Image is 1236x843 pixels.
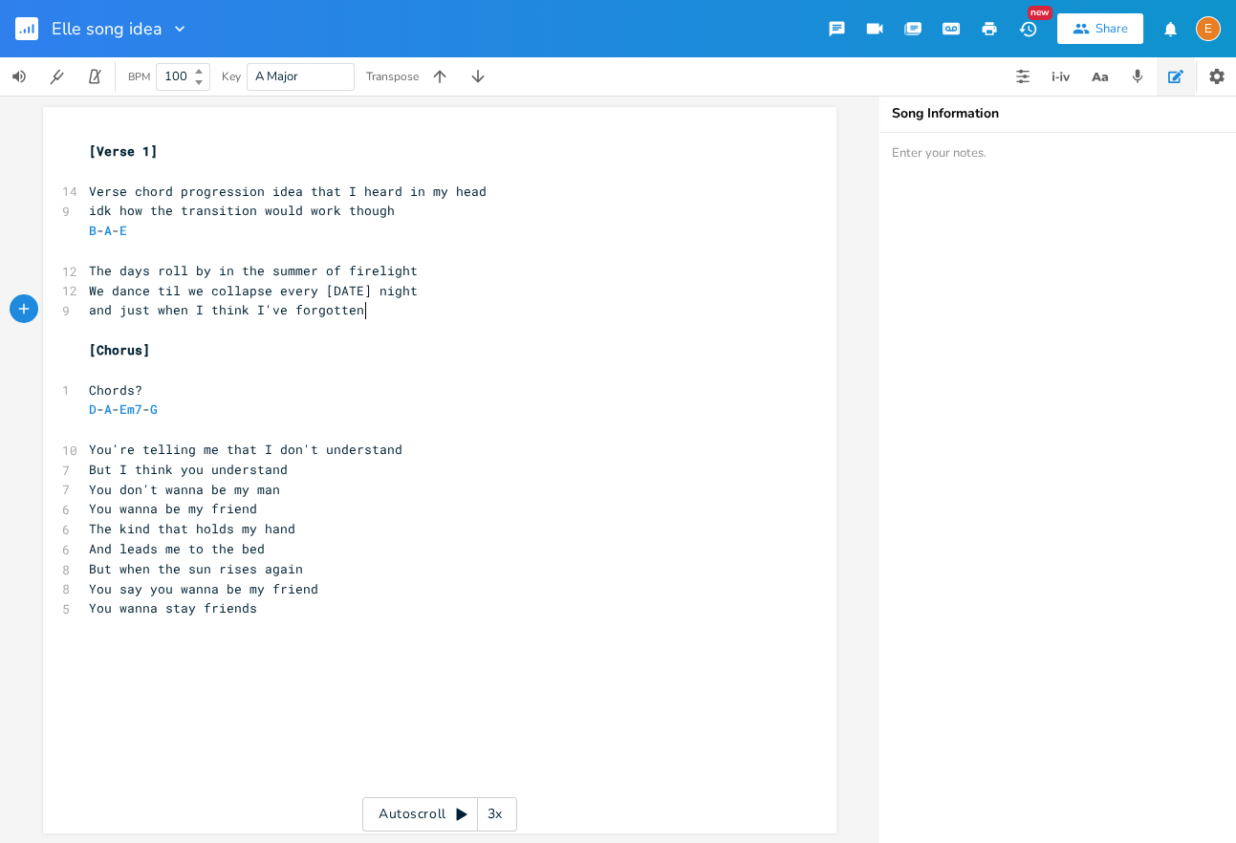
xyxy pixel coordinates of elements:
span: A [104,400,112,418]
span: - - - [89,400,158,418]
span: Verse chord progression idea that I heard in my head [89,183,487,200]
span: and just when I think I've forgotten [89,301,364,318]
span: You say you wanna be my friend [89,580,318,597]
span: [Verse 1] [89,142,158,160]
span: [Chorus] [89,341,150,358]
span: You're telling me that I don't understand [89,441,402,458]
span: A Major [255,68,298,85]
div: Erin Nicolle [1196,16,1221,41]
span: G [150,400,158,418]
span: The days roll by in the summer of firelight [89,262,418,279]
div: Share [1095,20,1128,37]
span: We dance til we collapse every [DATE] night [89,282,418,299]
span: idk how the transition would work though [89,202,395,219]
div: New [1028,6,1052,20]
button: New [1008,11,1047,46]
span: You wanna be my friend [89,500,257,517]
div: Transpose [366,71,419,82]
span: - - [89,222,135,239]
span: A [104,222,112,239]
span: But I think you understand [89,461,288,478]
span: Chords? [89,381,142,399]
div: Key [222,71,241,82]
span: But when the sun rises again [89,560,303,577]
div: BPM [128,72,150,82]
div: 3x [478,797,512,832]
span: D [89,400,97,418]
span: Em7 [119,400,142,418]
span: And leads me to the bed [89,540,265,557]
span: The kind that holds my hand [89,520,295,537]
span: E [119,222,127,239]
span: Elle song idea [52,20,163,37]
span: B [89,222,97,239]
div: Autoscroll [362,797,517,832]
button: Share [1057,13,1143,44]
button: E [1196,7,1221,51]
span: You wanna stay friends [89,599,257,616]
span: You don't wanna be my man [89,481,280,498]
